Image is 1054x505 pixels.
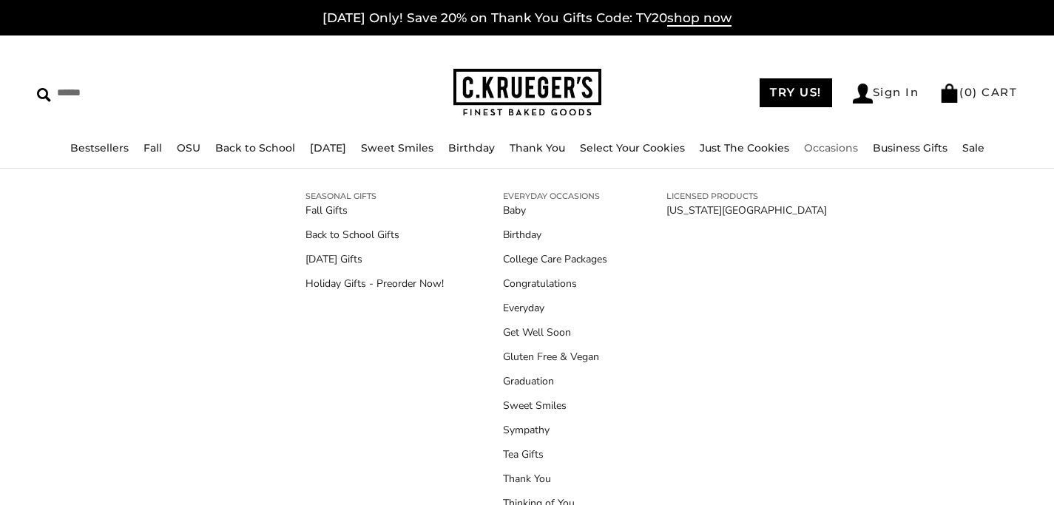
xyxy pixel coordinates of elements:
[70,141,129,155] a: Bestsellers
[305,251,444,267] a: [DATE] Gifts
[939,84,959,103] img: Bag
[580,141,685,155] a: Select Your Cookies
[305,189,444,203] a: SEASONAL GIFTS
[503,422,607,438] a: Sympathy
[667,10,732,27] span: shop now
[305,227,444,243] a: Back to School Gifts
[305,276,444,291] a: Holiday Gifts - Preorder Now!
[361,141,433,155] a: Sweet Smiles
[503,300,607,316] a: Everyday
[666,203,827,218] a: [US_STATE][GEOGRAPHIC_DATA]
[853,84,919,104] a: Sign In
[700,141,789,155] a: Just The Cookies
[503,373,607,389] a: Graduation
[503,251,607,267] a: College Care Packages
[453,69,601,117] img: C.KRUEGER'S
[143,141,162,155] a: Fall
[503,203,607,218] a: Baby
[666,189,827,203] a: LICENSED PRODUCTS
[503,189,607,203] a: EVERYDAY OCCASIONS
[177,141,200,155] a: OSU
[37,81,267,104] input: Search
[310,141,346,155] a: [DATE]
[853,84,873,104] img: Account
[503,325,607,340] a: Get Well Soon
[760,78,832,107] a: TRY US!
[322,10,732,27] a: [DATE] Only! Save 20% on Thank You Gifts Code: TY20shop now
[965,85,973,99] span: 0
[503,471,607,487] a: Thank You
[215,141,295,155] a: Back to School
[939,85,1017,99] a: (0) CART
[503,349,607,365] a: Gluten Free & Vegan
[503,398,607,413] a: Sweet Smiles
[804,141,858,155] a: Occasions
[510,141,565,155] a: Thank You
[305,203,444,218] a: Fall Gifts
[962,141,984,155] a: Sale
[873,141,947,155] a: Business Gifts
[448,141,495,155] a: Birthday
[37,88,51,102] img: Search
[503,227,607,243] a: Birthday
[503,276,607,291] a: Congratulations
[503,447,607,462] a: Tea Gifts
